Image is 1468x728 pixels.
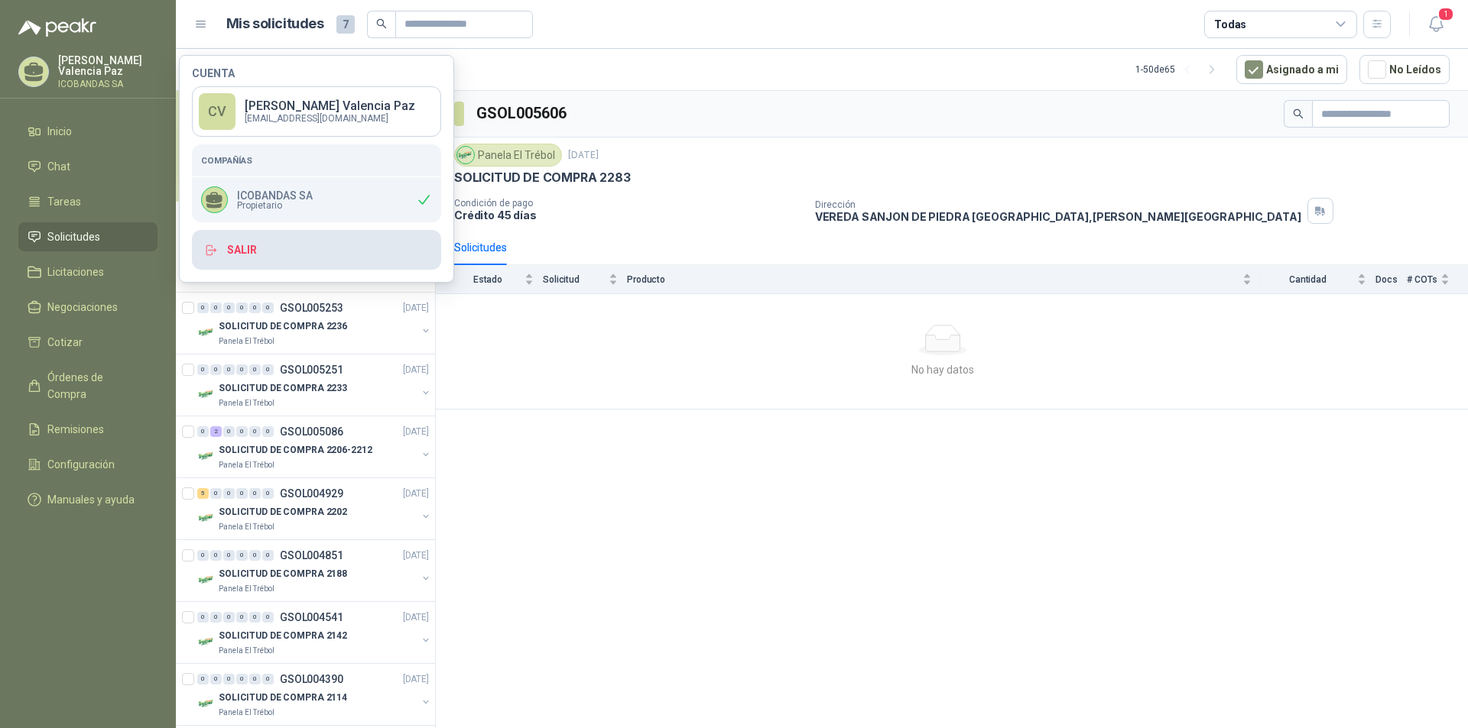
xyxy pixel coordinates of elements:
div: 0 [210,303,222,313]
p: SOLICITUD DE COMPRA 2188 [219,567,347,581]
div: 0 [223,426,235,437]
p: VEREDA SANJON DE PIEDRA [GEOGRAPHIC_DATA] , [PERSON_NAME][GEOGRAPHIC_DATA] [815,210,1301,223]
div: 0 [236,364,248,375]
p: [DATE] [403,425,429,439]
a: Configuración [18,450,158,479]
div: No hay datos [442,361,1444,378]
span: Órdenes de Compra [47,369,143,403]
div: 0 [262,364,274,375]
h5: Compañías [201,154,432,167]
th: Estado [436,265,543,293]
div: 0 [223,550,235,561]
div: 1 - 50 de 65 [1135,57,1224,82]
p: SOLICITUD DE COMPRA 2206-2212 [219,443,372,458]
span: Tareas [47,193,81,210]
p: SOLICITUD DE COMPRA 2236 [219,319,347,334]
a: Tareas [18,187,158,216]
div: 0 [262,612,274,623]
p: SOLICITUD DE COMPRA 2142 [219,629,347,643]
button: No Leídos [1359,55,1450,84]
img: Company Logo [197,571,216,589]
span: search [376,18,387,29]
p: [DATE] [403,672,429,687]
div: 0 [223,612,235,623]
div: 0 [262,550,274,561]
img: Logo peakr [18,18,96,37]
div: 0 [197,426,209,437]
span: search [1293,108,1304,119]
p: ICOBANDAS SA [237,190,313,201]
div: 2 [210,426,222,437]
p: Dirección [815,199,1301,210]
p: SOLICITUD DE COMPRA 2233 [219,381,347,396]
button: Asignado a mi [1236,55,1347,84]
div: 0 [249,426,261,437]
a: Remisiones [18,415,158,444]
img: Company Logo [197,509,216,527]
p: [DATE] [403,363,429,377]
span: Cotizar [47,334,83,351]
div: 0 [249,612,261,623]
span: 1 [1437,7,1454,21]
p: [DATE] [403,610,429,625]
div: 0 [262,488,274,499]
a: Solicitudes [18,222,158,251]
div: 0 [210,364,222,375]
p: GSOL004929 [280,488,343,499]
p: ICOBANDAS SA [58,79,158,89]
div: 0 [197,303,209,313]
span: Configuración [47,456,115,473]
span: Remisiones [47,421,104,438]
a: Licitaciones [18,257,158,286]
span: 7 [336,15,355,34]
p: SOLICITUD DE COMPRA 2114 [219,691,347,705]
div: 0 [210,674,222,684]
h1: Mis solicitudes [226,13,324,35]
span: Cantidad [1261,274,1354,285]
div: 0 [236,612,248,623]
p: [DATE] [403,487,429,501]
a: 5 0 0 0 0 0 GSOL004929[DATE] Company LogoSOLICITUD DE COMPRA 2202Panela El Trébol [197,484,432,533]
a: 0 0 0 0 0 0 GSOL004851[DATE] Company LogoSOLICITUD DE COMPRA 2188Panela El Trébol [197,546,432,595]
p: GSOL004851 [280,550,343,561]
p: GSOL005086 [280,426,343,437]
div: 0 [236,550,248,561]
div: 0 [210,550,222,561]
span: Inicio [47,123,72,140]
div: ICOBANDAS SAPropietario [192,177,441,222]
div: 0 [236,488,248,499]
a: Inicio [18,117,158,146]
p: Panela El Trébol [219,645,274,657]
div: Panela El Trébol [454,144,562,167]
div: 0 [223,364,235,375]
a: 0 0 0 0 0 0 GSOL004541[DATE] Company LogoSOLICITUD DE COMPRA 2142Panela El Trébol [197,608,432,657]
img: Company Logo [197,633,216,651]
span: # COTs [1407,274,1437,285]
a: Manuales y ayuda [18,485,158,514]
p: GSOL004541 [280,612,343,623]
div: 0 [262,674,274,684]
div: CV [199,93,235,130]
span: Chat [47,158,70,175]
th: Docs [1375,265,1407,293]
h4: Cuenta [192,68,441,79]
div: 0 [223,488,235,499]
th: Cantidad [1261,265,1375,293]
div: 0 [262,426,274,437]
img: Company Logo [197,385,216,403]
div: 0 [197,550,209,561]
p: Condición de pago [454,198,803,209]
div: 0 [249,674,261,684]
p: Crédito 45 días [454,209,803,222]
p: Panela El Trébol [219,397,274,409]
p: Panela El Trébol [219,459,274,471]
span: Manuales y ayuda [47,491,135,508]
img: Company Logo [197,447,216,465]
span: Negociaciones [47,299,118,315]
span: Solicitudes [47,228,100,245]
div: 0 [262,303,274,313]
span: Estado [454,274,521,285]
div: Todas [1214,16,1246,33]
p: [EMAIL_ADDRESS][DOMAIN_NAME] [245,114,415,123]
th: Solicitud [543,265,627,293]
